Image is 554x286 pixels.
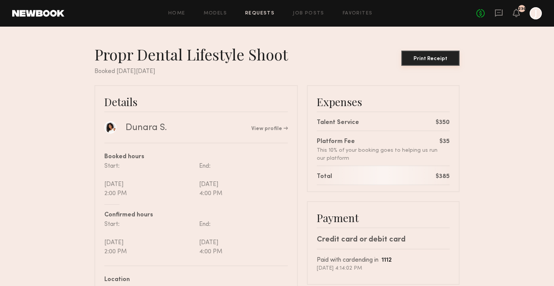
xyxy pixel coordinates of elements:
a: Requests [245,11,275,16]
a: J [530,7,542,19]
div: [DATE] 4:14:02 PM [317,265,450,272]
div: This 10% of your booking goes to helping us run our platform [317,146,439,162]
div: Start: [DATE] 2:00 PM [104,220,196,256]
a: Job Posts [293,11,324,16]
div: Dunara S. [126,122,167,133]
div: Confirmed hours [104,211,288,220]
div: 236 [518,7,526,11]
div: Propr Dental Lifestyle Shoot [94,45,294,64]
div: Credit card or debit card [317,234,450,246]
div: Platform Fee [317,137,439,146]
div: $385 [436,172,450,181]
div: Start: [DATE] 2:00 PM [104,162,196,198]
div: Location [104,275,288,284]
div: Talent Service [317,118,359,127]
div: End: [DATE] 4:00 PM [196,220,288,256]
div: $350 [436,118,450,127]
a: Favorites [343,11,373,16]
a: Models [204,11,227,16]
a: View profile [251,126,288,132]
div: Booked [DATE][DATE] [94,67,460,76]
div: Details [104,95,288,108]
div: Print Receipt [404,56,457,62]
b: 1112 [382,257,392,263]
a: Home [168,11,185,16]
div: End: [DATE] 4:00 PM [196,162,288,198]
div: Expenses [317,95,450,108]
div: Paid with card ending in [317,256,450,265]
div: Booked hours [104,153,288,162]
button: Print Receipt [401,51,460,66]
div: Payment [317,211,450,224]
div: $35 [439,137,450,146]
div: Total [317,172,332,181]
